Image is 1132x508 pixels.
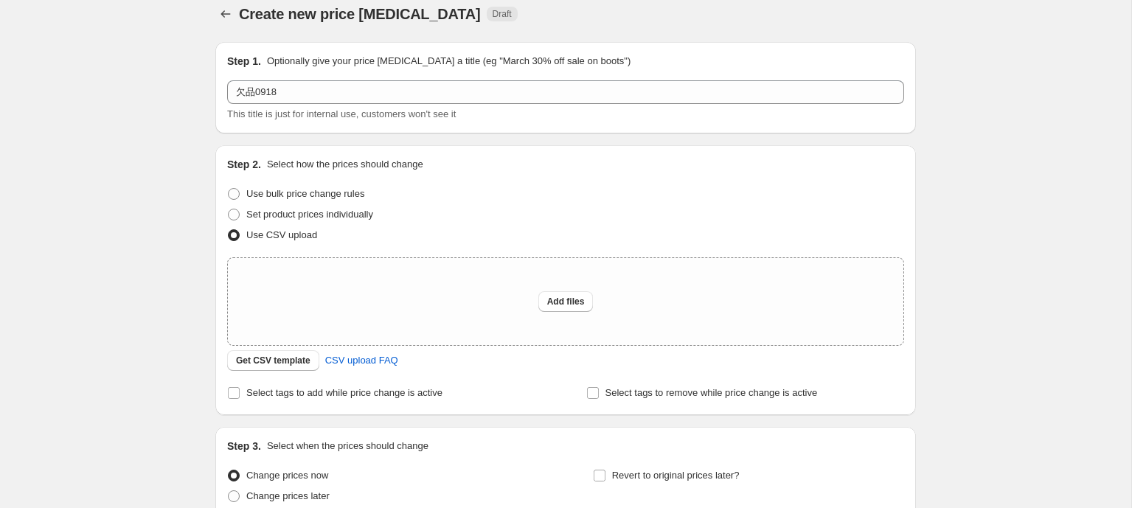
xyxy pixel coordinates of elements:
[227,439,261,453] h2: Step 3.
[215,4,236,24] button: Price change jobs
[267,157,423,172] p: Select how the prices should change
[227,108,456,119] span: This title is just for internal use, customers won't see it
[227,80,904,104] input: 30% off holiday sale
[246,209,373,220] span: Set product prices individually
[246,490,330,501] span: Change prices later
[316,349,407,372] a: CSV upload FAQ
[246,229,317,240] span: Use CSV upload
[246,387,442,398] span: Select tags to add while price change is active
[246,470,328,481] span: Change prices now
[538,291,594,312] button: Add files
[605,387,818,398] span: Select tags to remove while price change is active
[547,296,585,307] span: Add files
[239,6,481,22] span: Create new price [MEDICAL_DATA]
[612,470,740,481] span: Revert to original prices later?
[267,54,631,69] p: Optionally give your price [MEDICAL_DATA] a title (eg "March 30% off sale on boots")
[227,157,261,172] h2: Step 2.
[325,353,398,368] span: CSV upload FAQ
[267,439,428,453] p: Select when the prices should change
[227,350,319,371] button: Get CSV template
[227,54,261,69] h2: Step 1.
[493,8,512,20] span: Draft
[246,188,364,199] span: Use bulk price change rules
[236,355,310,366] span: Get CSV template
